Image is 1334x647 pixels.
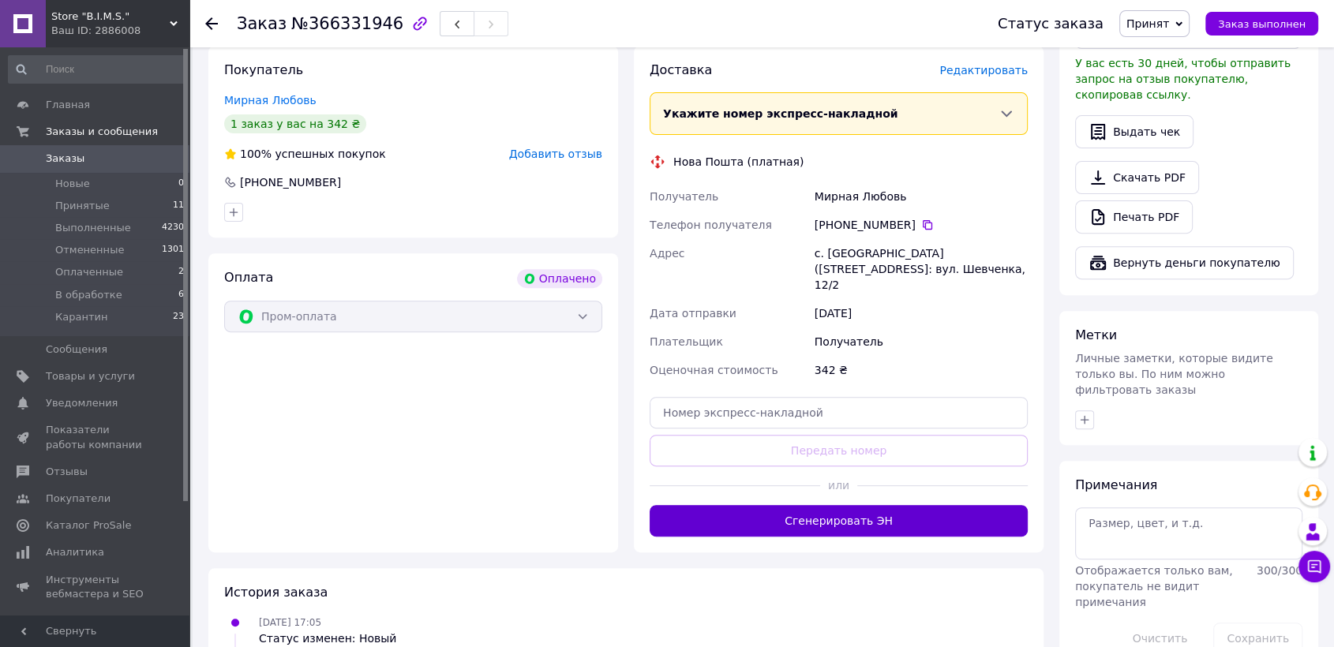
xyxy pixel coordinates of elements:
span: Аналитика [46,545,104,559]
span: Отзывы [46,465,88,479]
div: Получатель [811,327,1031,356]
span: Карантин [55,310,107,324]
span: Инструменты вебмастера и SEO [46,573,146,601]
span: Заказ [237,14,287,33]
a: Мирная Любовь [224,94,317,107]
div: Статус заказа [998,16,1104,32]
span: Заказ выполнен [1218,18,1306,30]
button: Вернуть деньги покупателю [1075,246,1294,279]
span: Новые [55,177,90,191]
span: или [820,477,858,493]
div: Оплачено [517,269,602,288]
a: Печать PDF [1075,200,1193,234]
span: Принятые [55,199,110,213]
div: 1 заказ у вас на 342 ₴ [224,114,366,133]
span: Оплата [224,270,273,285]
span: 300 / 300 [1257,564,1302,577]
span: Главная [46,98,90,112]
span: 100% [240,148,272,160]
span: У вас есть 30 дней, чтобы отправить запрос на отзыв покупателю, скопировав ссылку. [1075,57,1291,101]
button: Чат с покупателем [1298,551,1330,582]
span: Отображается только вам, покупатель не видит примечания [1075,564,1233,608]
div: 342 ₴ [811,356,1031,384]
span: Примечания [1075,477,1157,492]
div: [DATE] [811,299,1031,327]
button: Выдать чек [1075,115,1193,148]
div: успешных покупок [224,146,386,162]
span: Добавить отзыв [509,148,602,160]
span: 6 [178,288,184,302]
span: Выполненные [55,221,131,235]
div: Ваш ID: 2886008 [51,24,189,38]
span: Сообщения [46,342,107,357]
button: Сгенерировать ЭН [650,505,1028,537]
span: Укажите номер экспресс-накладной [663,107,898,120]
span: Телефон получателя [650,219,772,231]
span: 11 [173,199,184,213]
div: Нова Пошта (платная) [669,154,808,170]
span: Заказы [46,151,84,166]
span: Store "B.I.M.S." [51,9,170,24]
span: [DATE] 17:05 [259,617,321,628]
span: Покупатель [224,62,303,77]
span: Уведомления [46,396,118,410]
div: с. [GEOGRAPHIC_DATA] ([STREET_ADDRESS]: вул. Шевченка, 12/2 [811,239,1031,299]
span: Отмененные [55,243,124,257]
div: [PHONE_NUMBER] [238,174,343,190]
span: Адрес [650,247,684,260]
span: Управление сайтом [46,614,146,642]
span: 0 [178,177,184,191]
div: Статус изменен: Новый [259,630,396,646]
span: Каталог ProSale [46,518,131,533]
span: Плательщик [650,335,723,348]
span: Заказы и сообщения [46,125,158,139]
input: Номер экспресс-накладной [650,397,1028,428]
span: Покупатели [46,492,111,506]
span: 2 [178,265,184,279]
span: 1301 [162,243,184,257]
span: Товары и услуги [46,369,135,383]
span: История заказа [224,585,328,600]
span: Дата отправки [650,307,736,320]
span: В обработке [55,288,122,302]
span: Принят [1126,17,1169,30]
span: №366331946 [291,14,403,33]
div: [PHONE_NUMBER] [815,217,1028,233]
span: Оценочная стоимость [650,364,778,376]
span: Показатели работы компании [46,423,146,451]
input: Поиск [8,55,185,84]
span: Оплаченные [55,265,123,279]
div: Вернуться назад [205,16,218,32]
span: 4230 [162,221,184,235]
span: Личные заметки, которые видите только вы. По ним можно фильтровать заказы [1075,352,1273,396]
a: Скачать PDF [1075,161,1199,194]
button: Заказ выполнен [1205,12,1318,36]
span: Метки [1075,327,1117,342]
span: 23 [173,310,184,324]
span: Получатель [650,190,718,203]
div: Мирная Любовь [811,182,1031,211]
